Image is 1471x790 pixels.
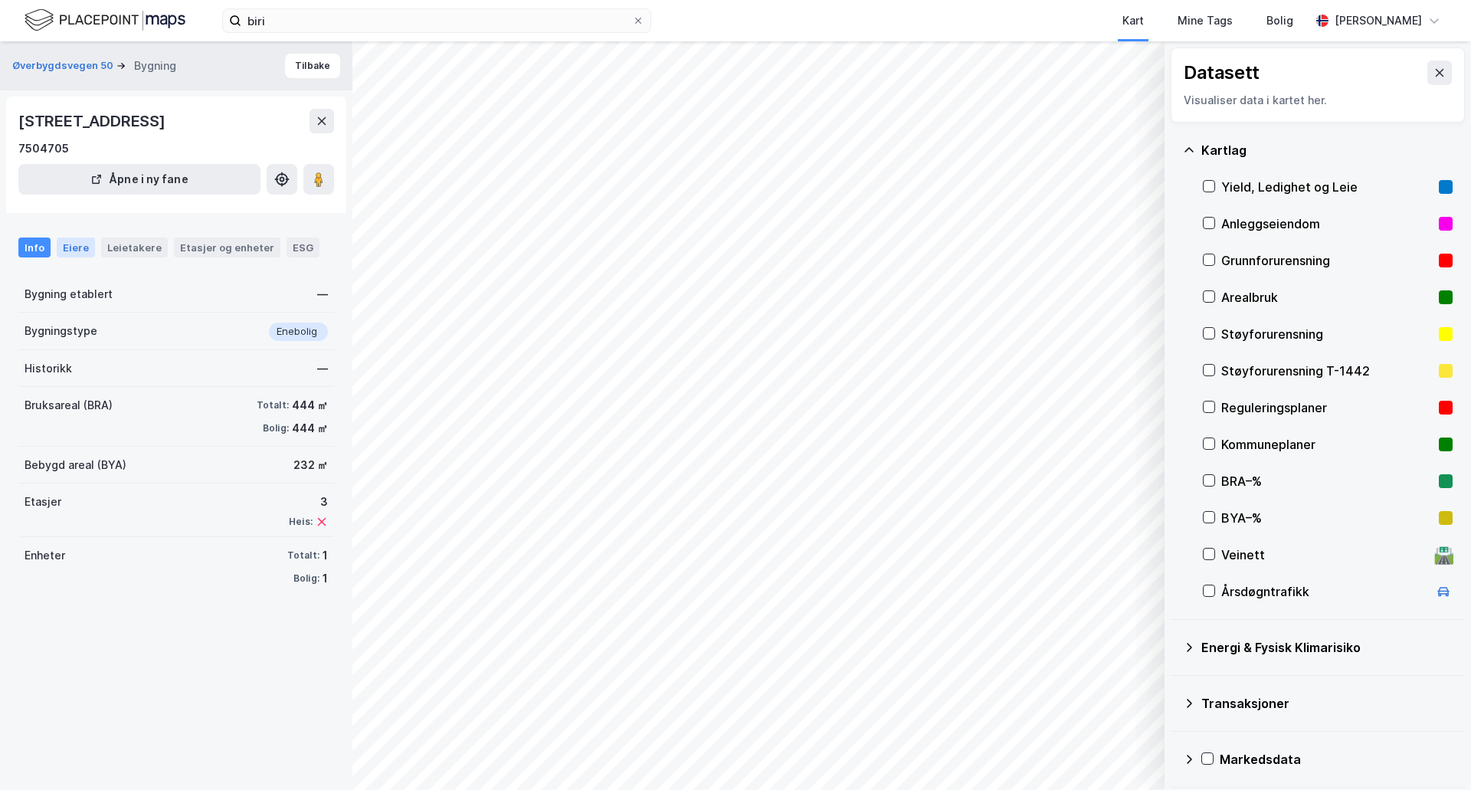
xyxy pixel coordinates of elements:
div: Totalt: [257,399,289,411]
div: Leietakere [101,238,168,257]
div: — [317,359,328,378]
div: 3 [289,493,328,511]
div: Enheter [25,546,65,565]
div: Bolig: [293,572,319,585]
div: Kart [1122,11,1144,30]
div: BYA–% [1221,509,1433,527]
div: Kommuneplaner [1221,435,1433,454]
div: Støyforurensning [1221,325,1433,343]
div: Reguleringsplaner [1221,398,1433,417]
div: Etasjer [25,493,61,511]
div: Bolig [1266,11,1293,30]
div: Støyforurensning T-1442 [1221,362,1433,380]
div: Visualiser data i kartet her. [1184,91,1452,110]
div: Datasett [1184,61,1260,85]
div: Etasjer og enheter [180,241,274,254]
div: Mine Tags [1178,11,1233,30]
div: Årsdøgntrafikk [1221,582,1428,601]
div: Energi & Fysisk Klimarisiko [1201,638,1453,657]
div: [PERSON_NAME] [1335,11,1422,30]
div: Veinett [1221,546,1428,564]
div: Bolig: [263,422,289,434]
div: 1 [323,546,328,565]
div: 444 ㎡ [292,396,328,415]
div: Kartlag [1201,141,1453,159]
div: [STREET_ADDRESS] [18,109,169,133]
div: Anleggseiendom [1221,215,1433,233]
input: Søk på adresse, matrikkel, gårdeiere, leietakere eller personer [241,9,632,32]
div: 7504705 [18,139,69,158]
div: Bruksareal (BRA) [25,396,113,415]
div: ESG [287,238,319,257]
div: Markedsdata [1220,750,1453,769]
div: Transaksjoner [1201,694,1453,713]
div: 444 ㎡ [292,419,328,438]
div: Historikk [25,359,72,378]
div: Eiere [57,238,95,257]
div: BRA–% [1221,472,1433,490]
div: Arealbruk [1221,288,1433,306]
div: 232 ㎡ [293,456,328,474]
div: 🛣️ [1433,545,1454,565]
div: Kontrollprogram for chat [1394,716,1471,790]
div: Bebygd areal (BYA) [25,456,126,474]
iframe: Chat Widget [1394,716,1471,790]
div: — [317,285,328,303]
div: Bygning [134,57,176,75]
div: 1 [323,569,328,588]
img: logo.f888ab2527a4732fd821a326f86c7f29.svg [25,7,185,34]
div: Bygning etablert [25,285,113,303]
button: Tilbake [285,54,340,78]
button: Åpne i ny fane [18,164,260,195]
div: Heis: [289,516,313,528]
div: Yield, Ledighet og Leie [1221,178,1433,196]
button: Øverbygdsvegen 50 [12,58,116,74]
div: Info [18,238,51,257]
div: Totalt: [287,549,319,562]
div: Grunnforurensning [1221,251,1433,270]
div: Bygningstype [25,322,97,340]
